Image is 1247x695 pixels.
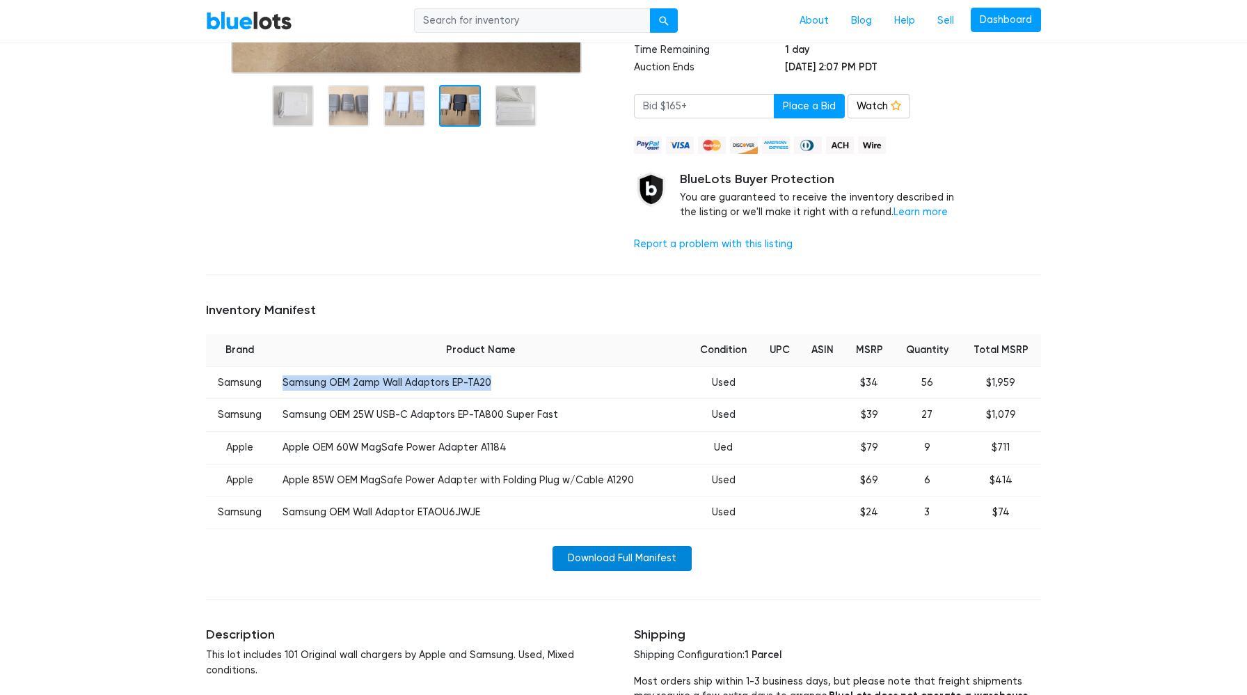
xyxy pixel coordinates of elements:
[883,8,926,34] a: Help
[858,136,886,154] img: wire-908396882fe19aaaffefbd8e17b12f2f29708bd78693273c0e28e3a24408487f.png
[794,136,822,154] img: diners_club-c48f30131b33b1bb0e5d0e2dbd43a8bea4cb12cb2961413e2f4250e06c020426.png
[894,399,961,432] td: 27
[274,432,688,464] td: Apple OEM 60W MagSafe Power Adapter A1184
[893,206,948,218] a: Learn more
[634,172,669,207] img: buyer_protection_shield-3b65640a83011c7d3ede35a8e5a80bfdfaa6a97447f0071c1475b91a4b0b3d01.png
[206,334,274,366] th: Brand
[634,627,1041,643] h5: Shipping
[634,136,662,154] img: paypal_credit-80455e56f6e1299e8d57f40c0dcee7b8cd4ae79b9eccbfc37e2480457ba36de9.png
[634,42,785,60] td: Time Remaining
[894,366,961,399] td: 56
[206,648,613,678] p: This lot includes 101 Original wall chargers by Apple and Samsung. Used, Mixed conditions.
[845,399,894,432] td: $39
[960,432,1041,464] td: $711
[894,334,961,366] th: Quantity
[680,172,970,187] h5: BlueLots Buyer Protection
[206,366,274,399] td: Samsung
[274,497,688,529] td: Samsung OEM Wall Adaptor ETAOU6JWJE
[634,60,785,77] td: Auction Ends
[801,334,845,366] th: ASIN
[785,42,969,60] td: 1 day
[960,334,1041,366] th: Total MSRP
[274,366,688,399] td: Samsung OEM 2amp Wall Adaptors EP-TA20
[960,497,1041,529] td: $74
[274,334,688,366] th: Product Name
[206,399,274,432] td: Samsung
[788,8,840,34] a: About
[845,464,894,497] td: $69
[971,8,1041,33] a: Dashboard
[634,648,1041,663] p: Shipping Configuration:
[688,432,759,464] td: Ued
[759,334,801,366] th: UPC
[274,399,688,432] td: Samsung OEM 25W USB-C Adaptors EP-TA800 Super Fast
[206,10,292,31] a: BlueLots
[688,334,759,366] th: Condition
[553,546,692,571] a: Download Full Manifest
[960,464,1041,497] td: $414
[688,399,759,432] td: Used
[845,432,894,464] td: $79
[845,497,894,529] td: $24
[688,366,759,399] td: Used
[634,238,793,250] a: Report a problem with this listing
[960,399,1041,432] td: $1,079
[688,497,759,529] td: Used
[840,8,883,34] a: Blog
[666,136,694,154] img: visa-79caf175f036a155110d1892330093d4c38f53c55c9ec9e2c3a54a56571784bb.png
[826,136,854,154] img: ach-b7992fed28a4f97f893c574229be66187b9afb3f1a8d16a4691d3d3140a8ab00.png
[845,366,894,399] td: $34
[274,464,688,497] td: Apple 85W OEM MagSafe Power Adapter with Folding Plug w/Cable A1290
[845,334,894,366] th: MSRP
[730,136,758,154] img: discover-82be18ecfda2d062aad2762c1ca80e2d36a4073d45c9e0ffae68cd515fbd3d32.png
[745,648,781,661] span: 1 Parcel
[688,464,759,497] td: Used
[785,60,969,77] td: [DATE] 2:07 PM PDT
[894,464,961,497] td: 6
[894,432,961,464] td: 9
[848,94,910,119] a: Watch
[634,94,775,119] input: Bid $165+
[926,8,965,34] a: Sell
[206,303,1041,318] h5: Inventory Manifest
[414,8,651,33] input: Search for inventory
[206,464,274,497] td: Apple
[206,497,274,529] td: Samsung
[894,497,961,529] td: 3
[698,136,726,154] img: mastercard-42073d1d8d11d6635de4c079ffdb20a4f30a903dc55d1612383a1b395dd17f39.png
[762,136,790,154] img: american_express-ae2a9f97a040b4b41f6397f7637041a5861d5f99d0716c09922aba4e24c8547d.png
[206,627,613,643] h5: Description
[774,94,845,119] button: Place a Bid
[206,432,274,464] td: Apple
[680,172,970,220] div: You are guaranteed to receive the inventory described in the listing or we'll make it right with ...
[960,366,1041,399] td: $1,959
